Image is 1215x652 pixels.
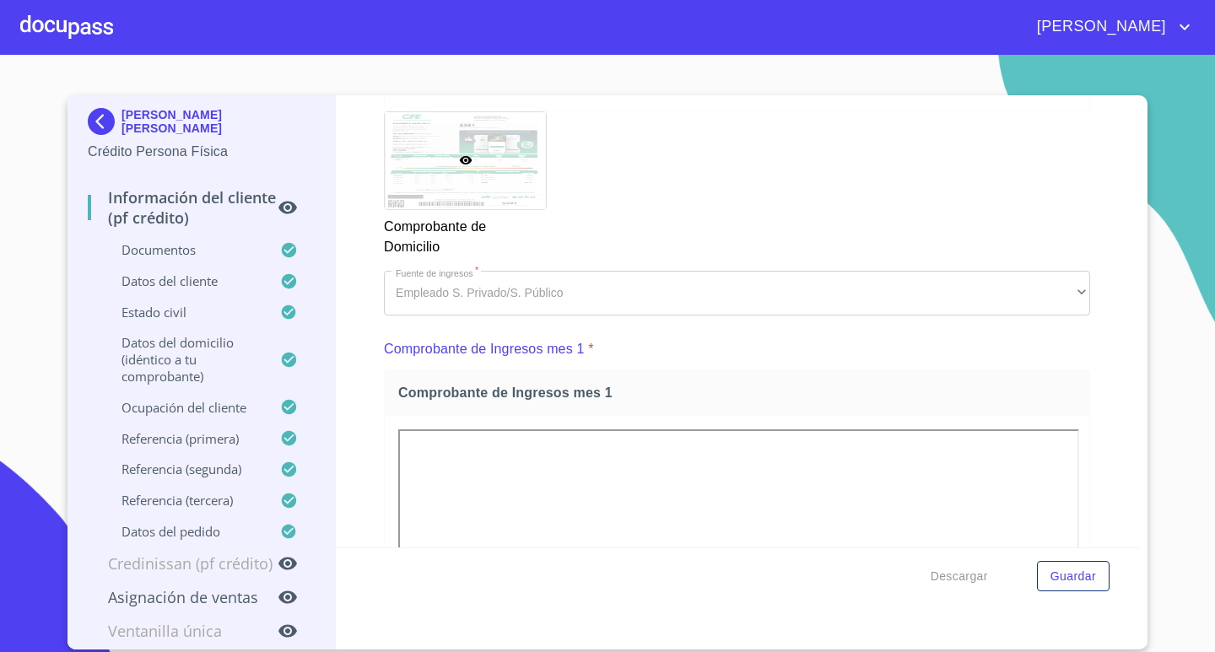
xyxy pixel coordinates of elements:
[384,339,584,359] p: Comprobante de Ingresos mes 1
[1024,13,1195,40] button: account of current user
[931,566,988,587] span: Descargar
[88,272,280,289] p: Datos del cliente
[88,108,121,135] img: Docupass spot blue
[88,108,315,142] div: [PERSON_NAME] [PERSON_NAME]
[88,187,278,228] p: Información del cliente (PF crédito)
[1024,13,1174,40] span: [PERSON_NAME]
[88,241,280,258] p: Documentos
[88,492,280,509] p: Referencia (tercera)
[121,108,315,135] p: [PERSON_NAME] [PERSON_NAME]
[88,461,280,477] p: Referencia (segunda)
[88,334,280,385] p: Datos del domicilio (idéntico a tu comprobante)
[88,587,278,607] p: Asignación de Ventas
[88,304,280,321] p: Estado Civil
[88,142,315,162] p: Crédito Persona Física
[924,561,995,592] button: Descargar
[88,553,278,574] p: Credinissan (PF crédito)
[1050,566,1096,587] span: Guardar
[1037,561,1110,592] button: Guardar
[88,399,280,416] p: Ocupación del Cliente
[384,271,1090,316] div: Empleado S. Privado/S. Público
[384,210,545,257] p: Comprobante de Domicilio
[88,523,280,540] p: Datos del pedido
[398,384,1083,401] span: Comprobante de Ingresos mes 1
[88,621,278,641] p: Ventanilla única
[88,430,280,447] p: Referencia (primera)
